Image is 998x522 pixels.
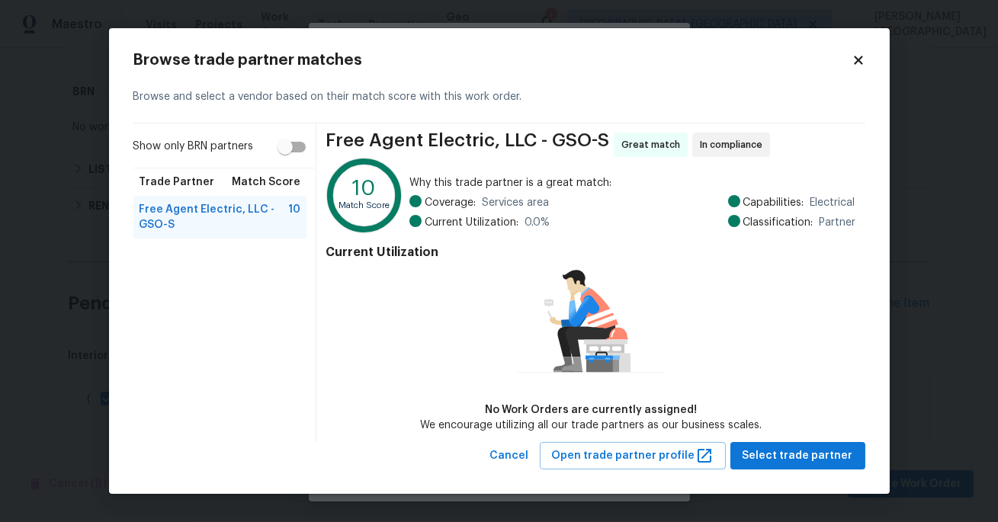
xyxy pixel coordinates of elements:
[232,175,300,190] span: Match Score
[339,201,390,210] text: Match Score
[133,139,254,155] span: Show only BRN partners
[425,195,476,210] span: Coverage:
[420,402,762,418] div: No Work Orders are currently assigned!
[288,202,300,232] span: 10
[140,202,289,232] span: Free Agent Electric, LLC - GSO-S
[730,442,865,470] button: Select trade partner
[326,245,855,260] h4: Current Utilization
[743,195,804,210] span: Capabilities:
[810,195,855,210] span: Electrical
[425,215,518,230] span: Current Utilization:
[133,53,852,68] h2: Browse trade partner matches
[525,215,550,230] span: 0.0 %
[743,447,853,466] span: Select trade partner
[326,133,609,157] span: Free Agent Electric, LLC - GSO-S
[820,215,856,230] span: Partner
[133,71,865,123] div: Browse and select a vendor based on their match score with this work order.
[621,137,686,152] span: Great match
[700,137,769,152] span: In compliance
[743,215,813,230] span: Classification:
[482,195,549,210] span: Services area
[540,442,726,470] button: Open trade partner profile
[409,175,856,191] span: Why this trade partner is a great match:
[490,447,529,466] span: Cancel
[353,178,377,199] text: 10
[552,447,714,466] span: Open trade partner profile
[420,418,762,433] div: We encourage utilizing all our trade partners as our business scales.
[140,175,215,190] span: Trade Partner
[484,442,535,470] button: Cancel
